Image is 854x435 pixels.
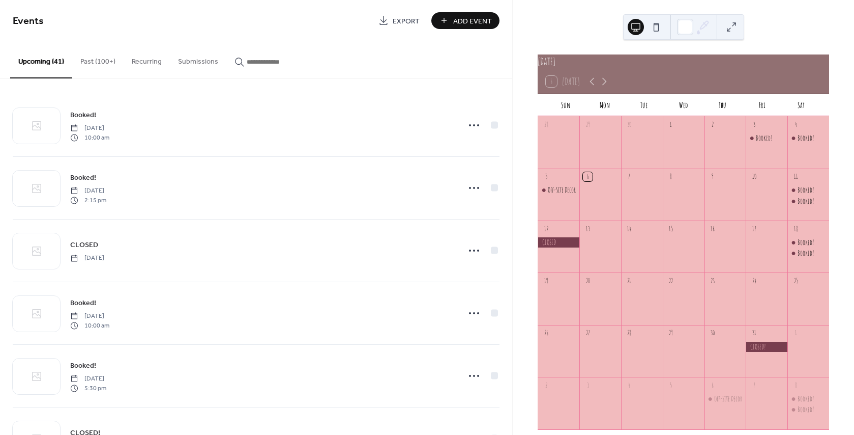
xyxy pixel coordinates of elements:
[72,41,124,77] button: Past (100+)
[798,185,814,195] div: Booked!
[542,172,551,181] div: 5
[708,329,717,338] div: 30
[666,224,675,233] div: 15
[787,404,829,415] div: Booked!
[798,248,814,258] div: Booked!
[625,172,634,181] div: 7
[708,380,717,390] div: 6
[70,124,109,133] span: [DATE]
[583,120,592,129] div: 29
[798,394,814,404] div: Booked!
[746,133,787,143] div: Booked!
[787,133,829,143] div: Booked!
[585,94,625,116] div: Mon
[708,120,717,129] div: 2
[70,110,96,121] span: Booked!
[625,224,634,233] div: 14
[787,394,829,404] div: Booked!
[750,277,759,286] div: 24
[787,185,829,195] div: Booked!
[666,329,675,338] div: 29
[798,196,814,206] div: Booked!
[625,120,634,129] div: 30
[746,342,787,352] div: CLOSED!
[743,94,782,116] div: Fri
[542,120,551,129] div: 28
[70,240,98,251] span: CLOSED
[70,360,96,371] a: Booked!
[371,12,427,29] a: Export
[666,380,675,390] div: 5
[431,12,499,29] button: Add Event
[70,321,109,330] span: 10:00 am
[791,329,800,338] div: 1
[70,254,104,263] span: [DATE]
[70,374,106,384] span: [DATE]
[542,380,551,390] div: 2
[791,172,800,181] div: 11
[70,361,96,371] span: Booked!
[791,380,800,390] div: 8
[124,41,170,77] button: Recurring
[791,277,800,286] div: 25
[664,94,703,116] div: Wed
[750,120,759,129] div: 3
[542,277,551,286] div: 19
[70,133,109,142] span: 10:00 am
[70,384,106,393] span: 5:30 pm
[70,196,106,205] span: 2:15 pm
[70,186,106,196] span: [DATE]
[704,394,746,404] div: Off-Site Decor
[750,329,759,338] div: 31
[70,239,98,251] a: CLOSED
[542,329,551,338] div: 26
[583,380,592,390] div: 3
[538,55,829,69] div: [DATE]
[708,224,717,233] div: 16
[714,394,742,404] div: Off-Site Decor
[798,404,814,415] div: Booked!
[703,94,742,116] div: Thu
[70,109,96,121] a: Booked!
[538,185,579,195] div: Off-Site Decor
[750,172,759,181] div: 10
[798,133,814,143] div: Booked!
[70,312,109,321] span: [DATE]
[10,41,72,78] button: Upcoming (41)
[666,120,675,129] div: 1
[750,380,759,390] div: 7
[666,172,675,181] div: 8
[750,224,759,233] div: 17
[625,329,634,338] div: 28
[798,237,814,248] div: Booked!
[548,185,576,195] div: Off-Site Decor
[787,237,829,248] div: Booked!
[625,277,634,286] div: 21
[170,41,226,77] button: Submissions
[708,277,717,286] div: 23
[453,16,492,26] span: Add Event
[546,94,585,116] div: Sun
[70,173,96,183] span: Booked!
[756,133,773,143] div: Booked!
[583,277,592,286] div: 20
[782,94,821,116] div: Sat
[625,94,664,116] div: Tue
[791,224,800,233] div: 18
[791,120,800,129] div: 4
[393,16,420,26] span: Export
[625,380,634,390] div: 4
[13,11,44,31] span: Events
[787,248,829,258] div: Booked!
[542,224,551,233] div: 12
[708,172,717,181] div: 9
[583,224,592,233] div: 13
[583,329,592,338] div: 27
[70,172,96,183] a: Booked!
[538,237,579,248] div: CLOSED
[583,172,592,181] div: 6
[787,196,829,206] div: Booked!
[70,297,96,309] a: Booked!
[666,277,675,286] div: 22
